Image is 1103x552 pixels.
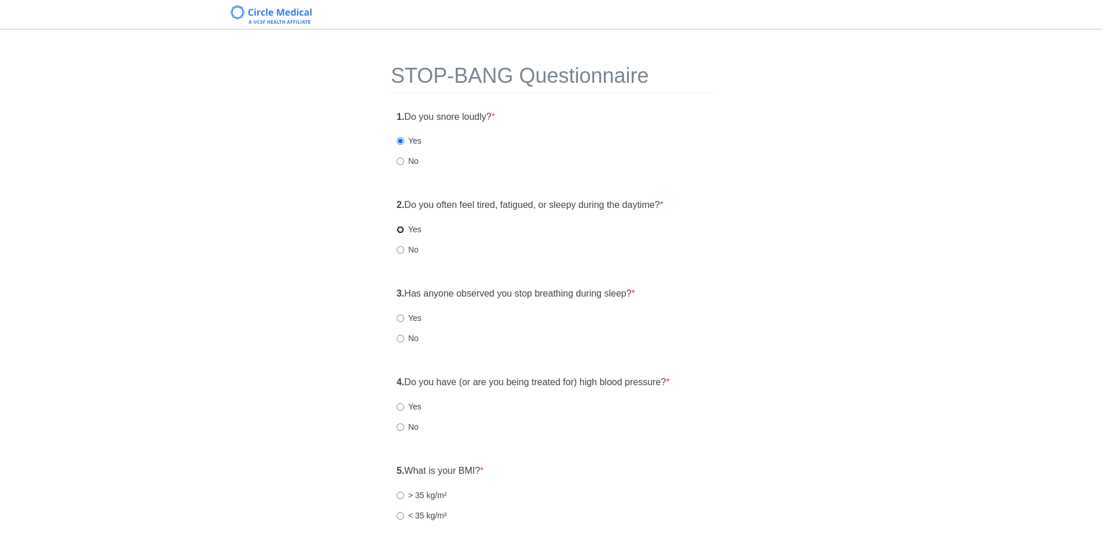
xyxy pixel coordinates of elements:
[391,64,712,93] h1: STOP-BANG Questionnaire
[397,465,483,478] label: What is your BMI?
[397,224,422,235] label: Yes
[397,287,635,301] label: Has anyone observed you stop breathing during sleep?
[397,112,404,122] strong: 1.
[397,377,404,387] strong: 4.
[397,155,419,167] label: No
[397,137,404,145] input: Yes
[397,401,422,412] label: Yes
[397,489,447,501] label: > 35 kg/m²
[397,421,419,433] label: No
[397,466,404,476] strong: 5.
[397,246,404,254] input: No
[397,244,419,255] label: No
[397,200,404,210] strong: 2.
[397,135,422,147] label: Yes
[397,226,404,233] input: Yes
[397,111,495,124] label: Do you snore loudly?
[397,510,447,521] label: < 35 kg/m²
[397,492,404,499] input: > 35 kg/m²
[397,288,404,298] strong: 3.
[397,423,404,431] input: No
[397,312,422,324] label: Yes
[397,512,404,520] input: < 35 kg/m²
[397,335,404,342] input: No
[230,5,312,24] img: Circle Medical Logo
[397,376,669,389] label: Do you have (or are you being treated for) high blood pressure?
[397,332,419,344] label: No
[397,158,404,165] input: No
[397,199,664,212] label: Do you often feel tired, fatigued, or sleepy during the daytime?
[397,403,404,411] input: Yes
[397,315,404,322] input: Yes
